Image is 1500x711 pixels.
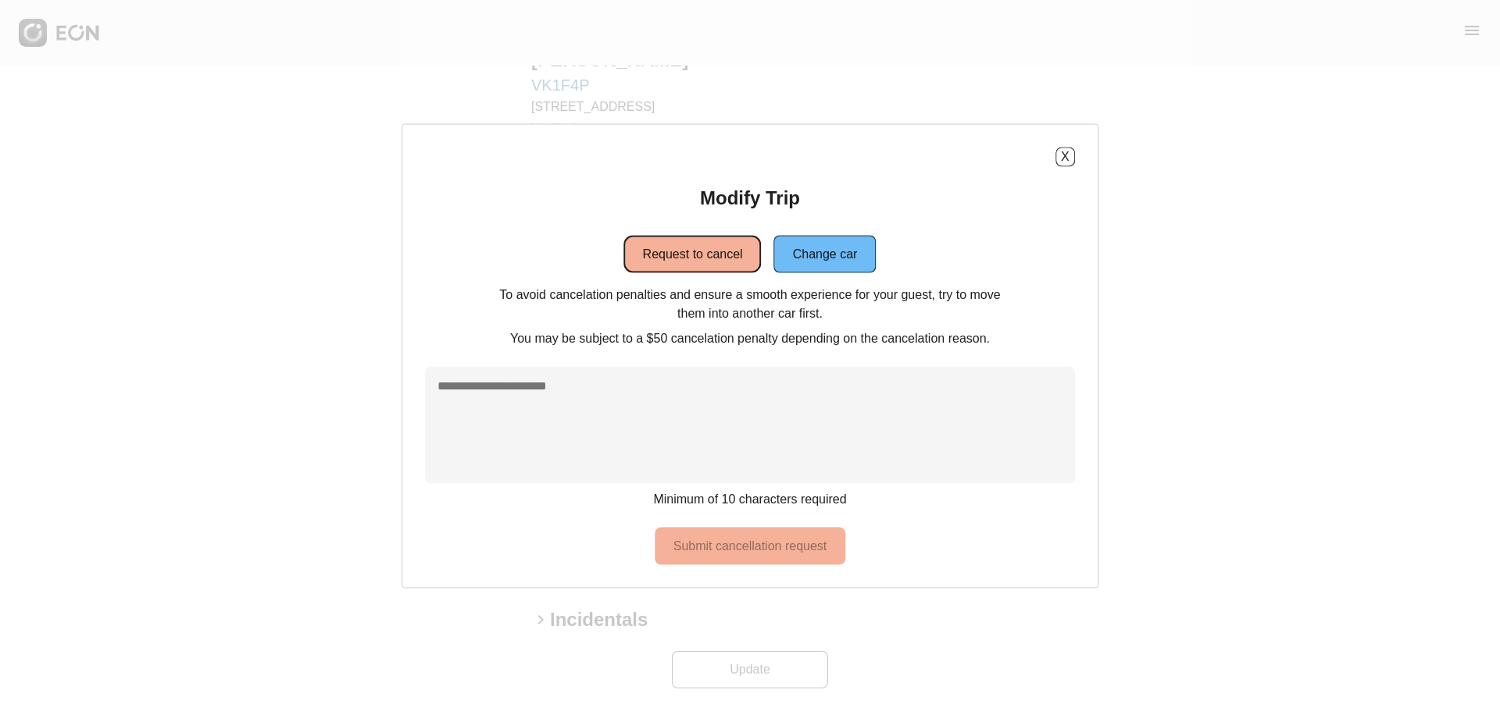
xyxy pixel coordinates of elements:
[425,489,1075,508] p: Minimum of 10 characters required
[774,235,877,272] button: Change car
[490,285,1009,322] p: To avoid cancelation penalties and ensure a smooth experience for your guest, try to move them in...
[1055,147,1075,166] button: X
[490,329,1009,347] p: You may be subject to a $50 cancelation penalty depending on the cancelation reason.
[624,235,762,272] button: Request to cancel
[700,185,800,210] h2: Modify Trip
